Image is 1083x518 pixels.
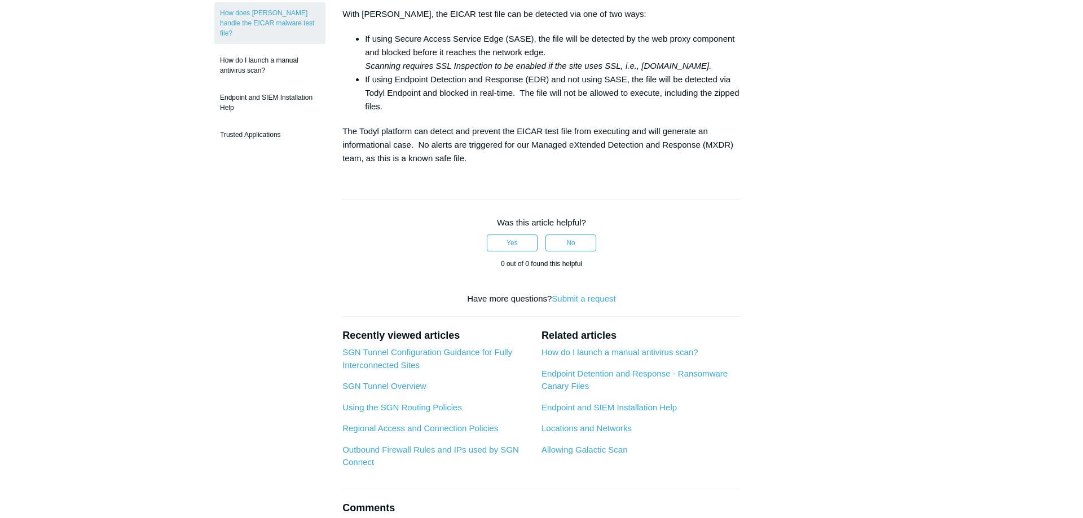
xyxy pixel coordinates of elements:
a: SGN Tunnel Overview [342,381,426,391]
a: Locations and Networks [541,423,632,433]
li: If using Secure Access Service Edge (SASE), the file will be detected by the web proxy component ... [365,32,741,73]
button: This article was helpful [487,234,538,251]
a: Endpoint Detention and Response - Ransomware Canary Files [541,369,728,391]
a: Trusted Applications [214,124,325,145]
a: Outbound Firewall Rules and IPs used by SGN Connect [342,445,519,467]
p: The Todyl platform can detect and prevent the EICAR test file from executing and will generate an... [342,125,741,165]
p: With [PERSON_NAME], the EICAR test file can be detected via one of two ways: [342,7,741,21]
li: If using Endpoint Detection and Response (EDR) and not using SASE, the file will be detected via ... [365,73,741,113]
h2: Comments [342,501,741,516]
a: Endpoint and SIEM Installation Help [541,402,677,412]
em: Scanning requires SSL Inspection to be enabled if the site uses SSL, i.e., [DOMAIN_NAME]. [365,61,711,70]
button: This article was not helpful [545,234,596,251]
a: How do I launch a manual antivirus scan? [541,347,698,357]
div: Have more questions? [342,293,741,306]
h2: Related articles [541,328,741,343]
h2: Recently viewed articles [342,328,530,343]
a: Using the SGN Routing Policies [342,402,462,412]
a: Submit a request [552,294,615,303]
a: Allowing Galactic Scan [541,445,628,454]
span: Was this article helpful? [497,218,586,227]
a: How do I launch a manual antivirus scan? [214,50,325,81]
a: Regional Access and Connection Policies [342,423,498,433]
a: Endpoint and SIEM Installation Help [214,87,325,118]
a: How does [PERSON_NAME] handle the EICAR malware test file? [214,2,325,44]
span: 0 out of 0 found this helpful [501,260,582,268]
a: SGN Tunnel Configuration Guidance for Fully Interconnected Sites [342,347,512,370]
